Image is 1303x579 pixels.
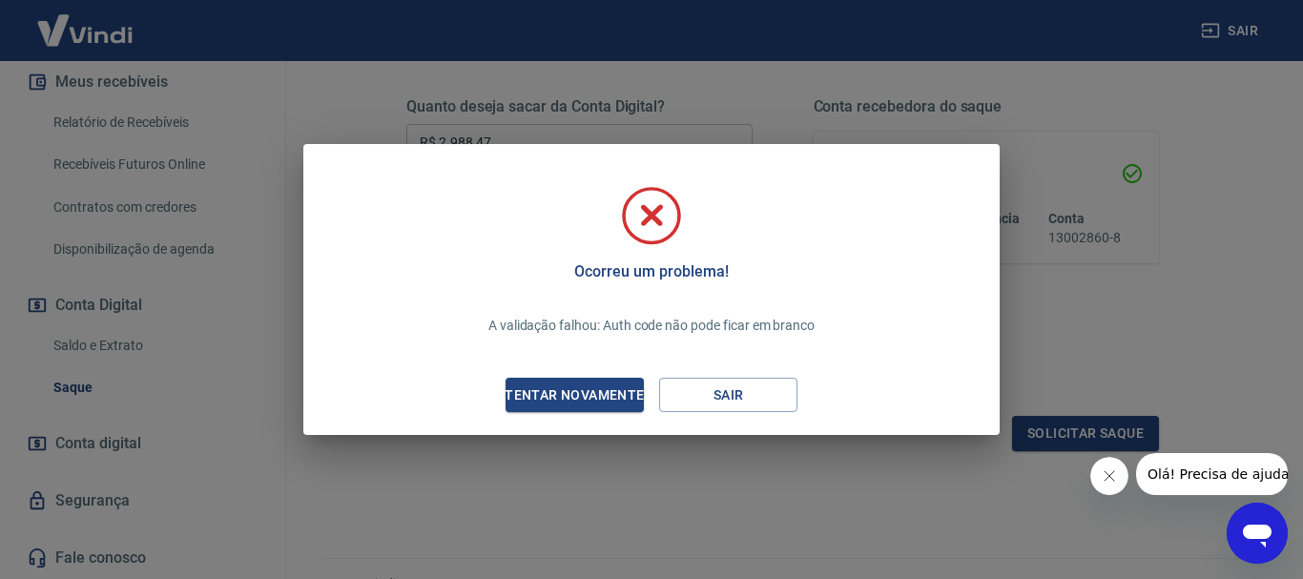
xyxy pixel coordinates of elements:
iframe: Mensagem da empresa [1136,453,1288,495]
span: Olá! Precisa de ajuda? [11,13,160,29]
iframe: Botão para abrir a janela de mensagens [1227,503,1288,564]
button: Tentar novamente [506,378,644,413]
p: A validação falhou: Auth code não pode ficar em branco [488,316,815,336]
iframe: Fechar mensagem [1090,457,1128,495]
button: Sair [659,378,797,413]
div: Tentar novamente [482,383,667,407]
h5: Ocorreu um problema! [574,262,728,281]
